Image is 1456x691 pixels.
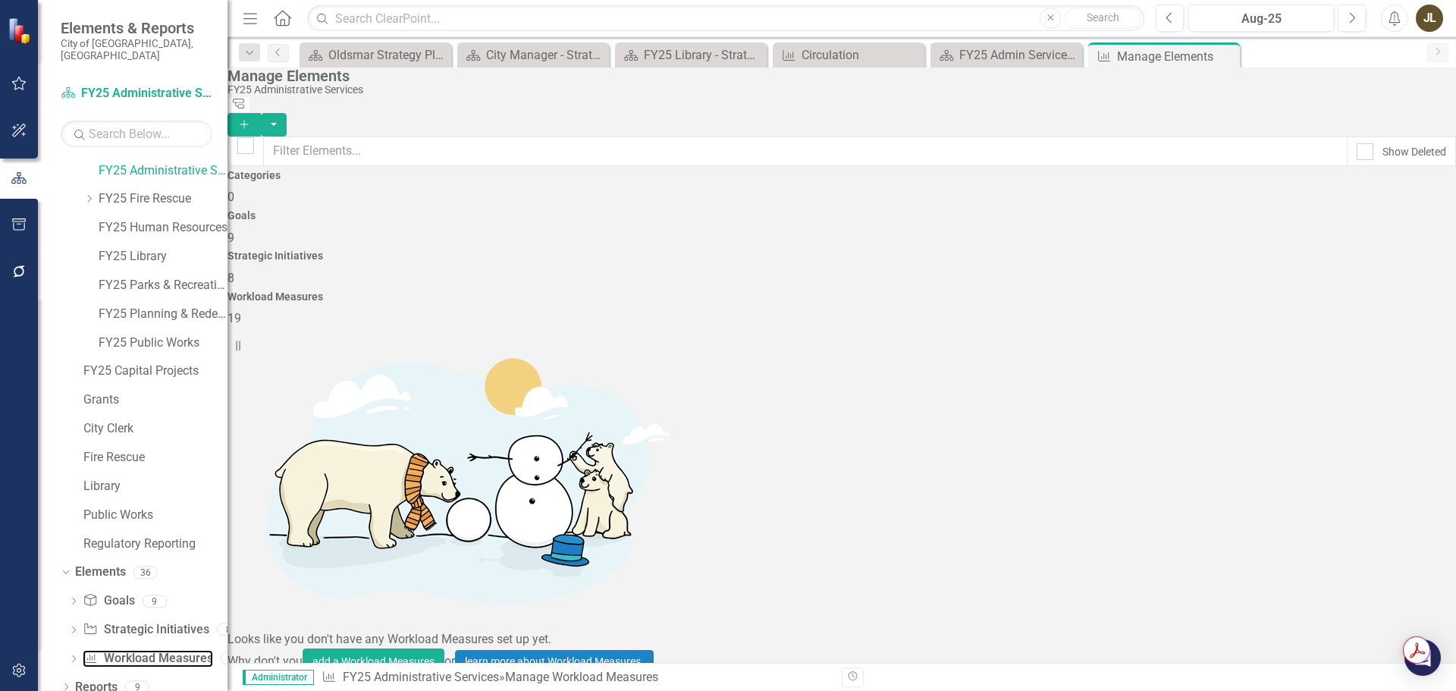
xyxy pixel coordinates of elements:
[227,328,682,631] img: Getting started
[1382,144,1446,159] div: Show Deleted
[83,391,227,409] a: Grants
[83,621,209,639] a: Strategic Initiatives
[455,650,654,674] a: learn more about Workload Measures.
[343,670,499,684] a: FY25 Administrative Services
[99,162,227,180] a: FY25 Administrative Services
[61,121,212,147] input: Search Below...
[777,46,921,64] a: Circulation
[461,46,605,64] a: City Manager - Strategic Plan
[227,250,1456,262] h4: Strategic Initiatives
[959,46,1078,64] div: FY25 Admin Services - Strategic Plan
[1117,47,1236,66] div: Manage Elements
[99,190,227,208] a: FY25 Fire Rescue
[99,335,227,352] a: FY25 Public Works
[619,46,763,64] a: FY25 Library - Strategic Plan
[243,670,314,685] span: Administrator
[99,306,227,323] a: FY25 Planning & Redevelopment
[83,478,227,495] a: Library
[934,46,1078,64] a: FY25 Admin Services - Strategic Plan
[303,649,444,675] button: add a Workload Measures
[133,566,158,579] div: 36
[83,650,212,667] a: Workload Measures
[486,46,605,64] div: City Manager - Strategic Plan
[227,653,303,667] span: Why don't you
[61,37,212,62] small: City of [GEOGRAPHIC_DATA], [GEOGRAPHIC_DATA]
[83,363,227,380] a: FY25 Capital Projects
[143,595,167,608] div: 9
[75,564,126,581] a: Elements
[227,170,1456,181] h4: Categories
[303,46,447,64] a: Oldsmar Strategy Plan
[83,420,227,438] a: City Clerk
[99,248,227,265] a: FY25 Library
[227,84,1448,96] div: FY25 Administrative Services
[1065,8,1141,29] button: Search
[644,46,763,64] div: FY25 Library - Strategic Plan
[99,277,227,294] a: FY25 Parks & Recreation
[263,137,1348,166] input: Filter Elements...
[83,449,227,466] a: Fire Rescue
[1188,5,1334,32] button: Aug-25
[444,653,455,667] span: or
[83,592,134,610] a: Goals
[8,17,34,43] img: ClearPoint Strategy
[227,631,1456,649] div: Looks like you don't have any Workload Measures set up yet.
[99,219,227,237] a: FY25 Human Resources
[83,507,227,524] a: Public Works
[83,536,227,553] a: Regulatory Reporting
[1194,10,1329,28] div: Aug-25
[227,68,1448,84] div: Manage Elements
[227,291,1456,303] h4: Workload Measures
[61,19,212,37] span: Elements & Reports
[1416,5,1443,32] button: JL
[322,669,830,686] div: » Manage Workload Measures
[227,210,1456,221] h4: Goals
[61,85,212,102] a: FY25 Administrative Services
[221,652,245,665] div: 19
[1087,11,1119,24] span: Search
[328,46,447,64] div: Oldsmar Strategy Plan
[217,623,241,636] div: 8
[802,46,921,64] div: Circulation
[307,5,1144,32] input: Search ClearPoint...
